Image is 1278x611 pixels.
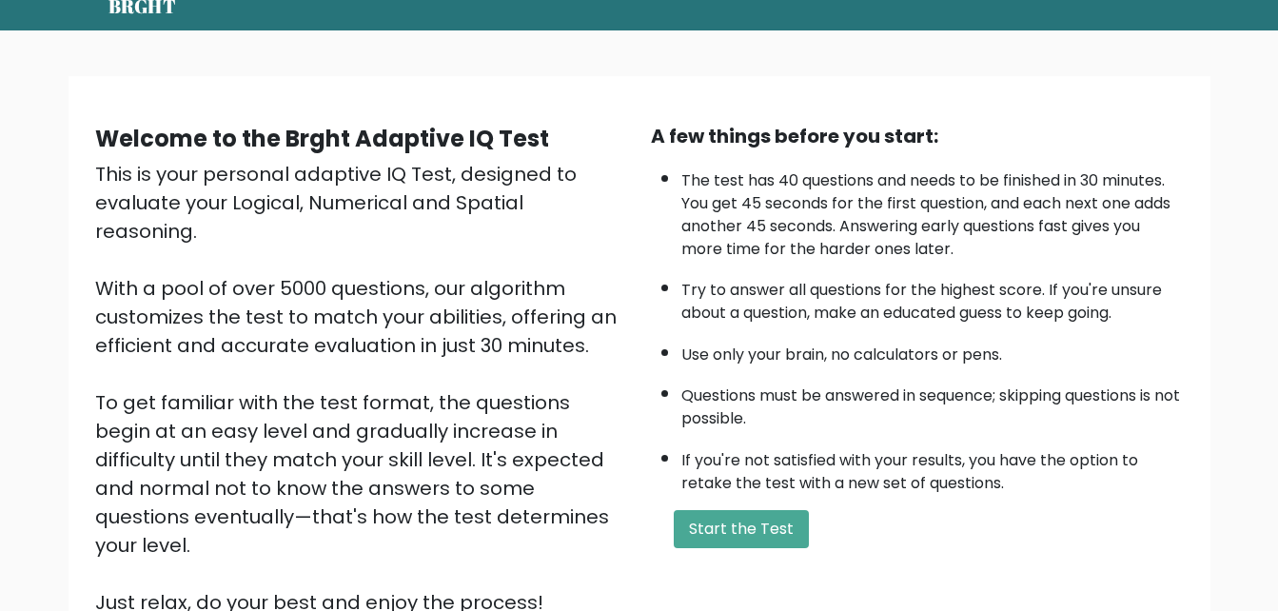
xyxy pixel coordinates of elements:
[674,510,809,548] button: Start the Test
[95,123,549,154] b: Welcome to the Brght Adaptive IQ Test
[681,160,1184,261] li: The test has 40 questions and needs to be finished in 30 minutes. You get 45 seconds for the firs...
[681,269,1184,325] li: Try to answer all questions for the highest score. If you're unsure about a question, make an edu...
[651,122,1184,150] div: A few things before you start:
[681,334,1184,366] li: Use only your brain, no calculators or pens.
[681,375,1184,430] li: Questions must be answered in sequence; skipping questions is not possible.
[681,440,1184,495] li: If you're not satisfied with your results, you have the option to retake the test with a new set ...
